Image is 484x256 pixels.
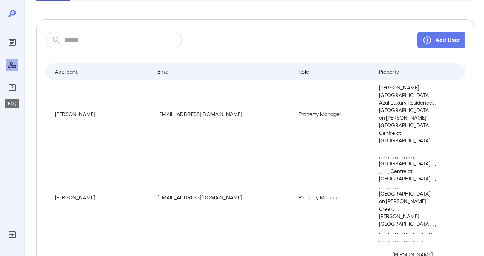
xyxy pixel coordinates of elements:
[417,32,465,48] button: Add User
[293,63,373,80] th: Role
[55,110,146,118] p: [PERSON_NAME]
[6,59,18,71] div: Manage Users
[299,110,367,118] p: Property Manager
[46,63,152,80] th: Applicant
[6,36,18,48] div: Reports
[379,84,437,144] p: [PERSON_NAME][GEOGRAPHIC_DATA], Azul Luxury Residences, [GEOGRAPHIC_DATA] on [PERSON_NAME][GEOGRA...
[158,194,286,201] p: [EMAIL_ADDRESS][DOMAIN_NAME]
[6,229,18,241] div: Log Out
[5,99,19,108] div: FAQ
[55,194,146,201] p: [PERSON_NAME]
[373,63,444,80] th: Property
[299,194,367,201] p: Property Manager
[379,152,437,243] p: , , , , , , , , , , , , , , , , , [GEOGRAPHIC_DATA], , , , , , , , Centre at [GEOGRAPHIC_DATA], ,...
[152,63,292,80] th: Email
[6,82,18,94] div: FAQ
[158,110,286,118] p: [EMAIL_ADDRESS][DOMAIN_NAME]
